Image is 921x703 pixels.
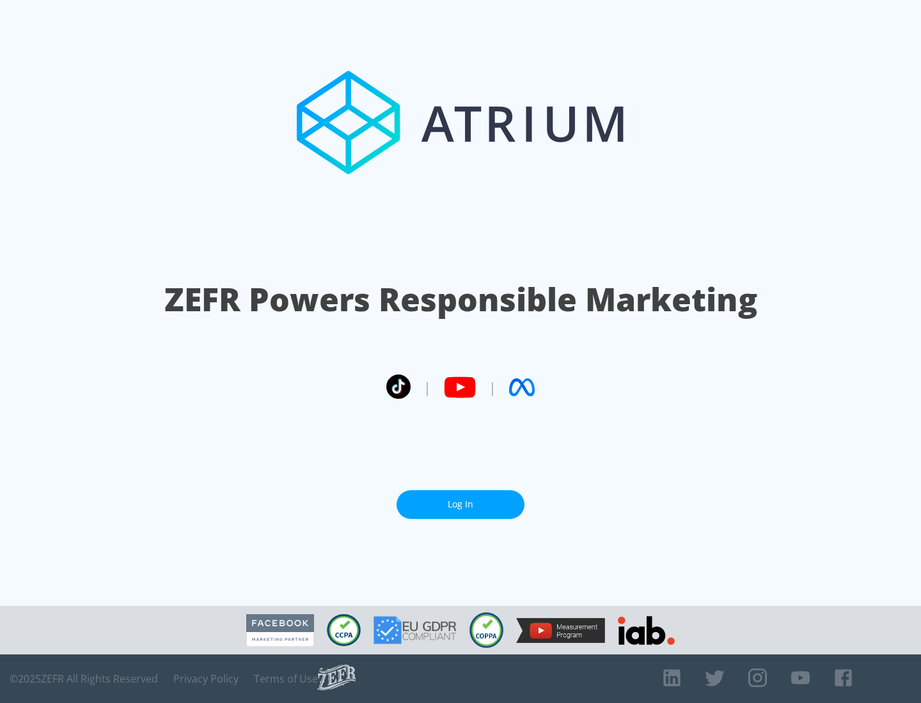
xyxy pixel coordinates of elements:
img: YouTube Measurement Program [516,618,605,643]
a: Terms of Use [254,672,318,685]
h1: ZEFR Powers Responsible Marketing [164,277,757,321]
img: GDPR Compliant [374,616,457,644]
img: Facebook Marketing Partner [246,614,314,647]
span: | [423,378,431,397]
img: CCPA Compliant [327,614,361,646]
span: | [489,378,496,397]
a: Log In [397,490,524,519]
span: © 2025 ZEFR All Rights Reserved [10,672,158,685]
img: IAB [618,616,675,645]
img: COPPA Compliant [469,612,503,648]
a: Privacy Policy [173,672,239,685]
